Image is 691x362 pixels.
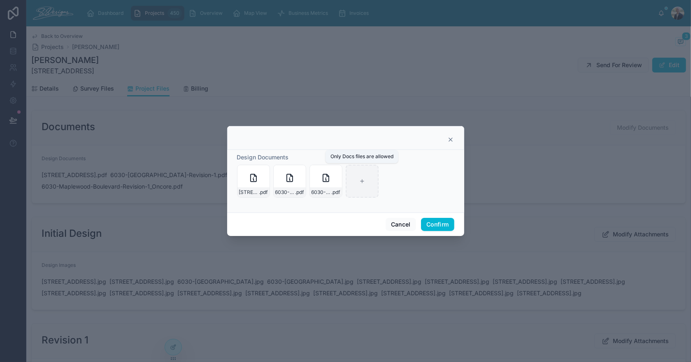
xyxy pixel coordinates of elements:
[421,218,454,231] button: Confirm
[386,218,416,231] button: Cancel
[275,189,295,196] span: 6030-[GEOGRAPHIC_DATA]-Revision-1
[239,189,259,196] span: [STREET_ADDRESS]
[237,154,289,161] span: Design Documents
[312,189,332,196] span: 6030-Maplewood-Boulevard-Revision-1_Oncore
[330,153,393,160] div: Only Docs files are allowed
[295,189,304,196] span: .pdf
[259,189,268,196] span: .pdf
[332,189,340,196] span: .pdf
